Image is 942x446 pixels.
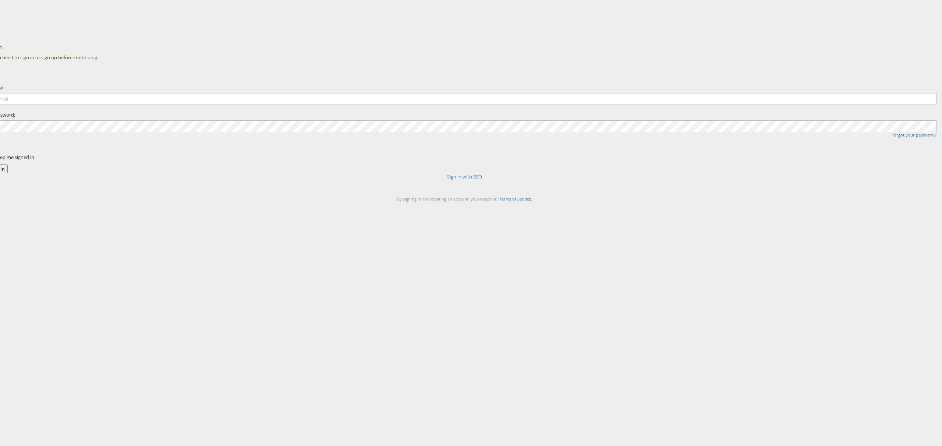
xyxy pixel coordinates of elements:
[447,173,482,180] a: Sign in with SSO
[499,196,531,202] a: Terms of Service
[892,132,936,138] a: Forgot your password?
